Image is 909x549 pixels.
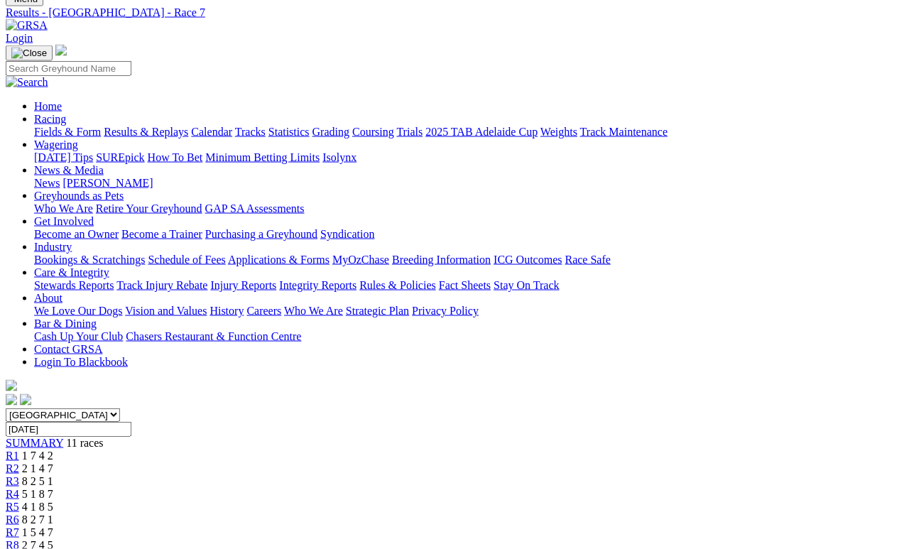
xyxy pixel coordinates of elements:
a: Care & Integrity [34,266,109,278]
a: Integrity Reports [279,279,356,291]
a: Industry [34,241,72,253]
a: Login To Blackbook [34,356,128,368]
span: 8 2 7 1 [22,513,53,526]
a: R3 [6,475,19,487]
a: Calendar [191,126,232,138]
a: Race Safe [565,254,610,266]
a: SUMMARY [6,437,63,449]
a: News [34,177,60,189]
a: Tracks [235,126,266,138]
a: Bar & Dining [34,317,97,330]
a: Stay On Track [494,279,559,291]
a: Isolynx [322,151,356,163]
div: Wagering [34,151,903,164]
a: Home [34,100,62,112]
a: Breeding Information [392,254,491,266]
img: twitter.svg [20,394,31,406]
a: Contact GRSA [34,343,102,355]
a: R1 [6,450,19,462]
a: R2 [6,462,19,474]
a: Trials [396,126,423,138]
span: 8 2 5 1 [22,475,53,487]
a: GAP SA Assessments [205,202,305,214]
a: Rules & Policies [359,279,436,291]
a: News & Media [34,164,104,176]
a: SUREpick [96,151,144,163]
a: Coursing [352,126,394,138]
span: 2 1 4 7 [22,462,53,474]
a: History [209,305,244,317]
img: logo-grsa-white.png [6,380,17,391]
a: Become a Trainer [121,228,202,240]
a: Become an Owner [34,228,119,240]
a: Chasers Restaurant & Function Centre [126,330,301,342]
div: News & Media [34,177,903,190]
a: How To Bet [148,151,203,163]
a: R4 [6,488,19,500]
a: Strategic Plan [346,305,409,317]
span: 1 7 4 2 [22,450,53,462]
a: Retire Your Greyhound [96,202,202,214]
a: Results & Replays [104,126,188,138]
a: Track Injury Rebate [116,279,207,291]
div: About [34,305,903,317]
a: [PERSON_NAME] [62,177,153,189]
a: 2025 TAB Adelaide Cup [425,126,538,138]
a: Get Involved [34,215,94,227]
img: facebook.svg [6,394,17,406]
a: Purchasing a Greyhound [205,228,317,240]
span: 1 5 4 7 [22,526,53,538]
a: Login [6,32,33,44]
div: Industry [34,254,903,266]
a: Grading [312,126,349,138]
div: Get Involved [34,228,903,241]
a: Who We Are [284,305,343,317]
img: Close [11,48,47,59]
a: R6 [6,513,19,526]
a: Statistics [268,126,310,138]
img: Search [6,76,48,89]
div: Greyhounds as Pets [34,202,903,215]
a: Wagering [34,138,78,151]
a: Vision and Values [125,305,207,317]
a: Syndication [320,228,374,240]
a: Stewards Reports [34,279,114,291]
img: GRSA [6,19,48,32]
a: We Love Our Dogs [34,305,122,317]
span: 4 1 8 5 [22,501,53,513]
a: Weights [540,126,577,138]
a: R5 [6,501,19,513]
img: logo-grsa-white.png [55,45,67,56]
a: Bookings & Scratchings [34,254,145,266]
span: 5 1 8 7 [22,488,53,500]
a: MyOzChase [332,254,389,266]
input: Search [6,61,131,76]
a: Minimum Betting Limits [205,151,320,163]
a: R7 [6,526,19,538]
a: About [34,292,62,304]
a: Who We Are [34,202,93,214]
a: ICG Outcomes [494,254,562,266]
a: [DATE] Tips [34,151,93,163]
div: Care & Integrity [34,279,903,292]
a: Cash Up Your Club [34,330,123,342]
div: Bar & Dining [34,330,903,343]
a: Injury Reports [210,279,276,291]
a: Track Maintenance [580,126,668,138]
a: Schedule of Fees [148,254,225,266]
a: Careers [246,305,281,317]
a: Applications & Forms [228,254,330,266]
a: Fact Sheets [439,279,491,291]
button: Toggle navigation [6,45,53,61]
span: 11 races [66,437,103,449]
a: Results - [GEOGRAPHIC_DATA] - Race 7 [6,6,903,19]
a: Racing [34,113,66,125]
